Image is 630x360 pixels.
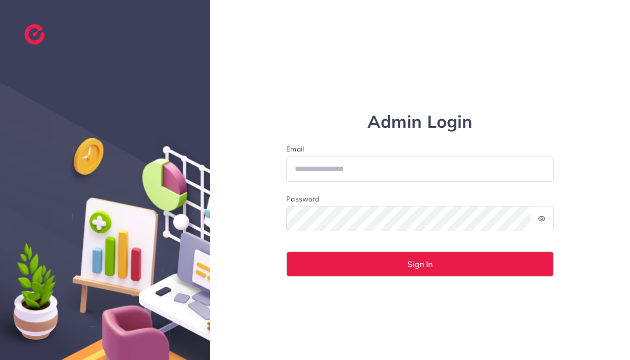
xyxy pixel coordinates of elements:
img: logo [24,24,45,44]
label: Password [286,194,319,204]
button: Sign In [286,251,554,277]
h1: Admin Login [286,112,554,132]
label: Email [286,144,554,154]
span: Sign In [407,260,433,268]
